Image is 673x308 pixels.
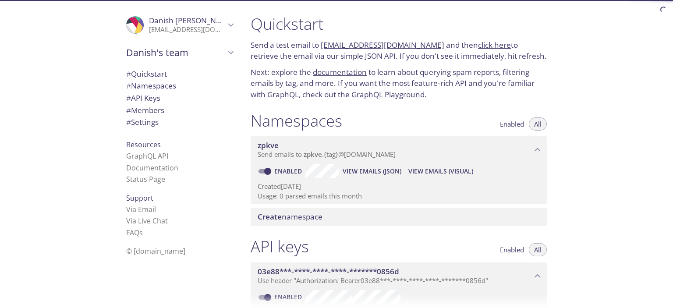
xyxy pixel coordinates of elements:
span: # [126,93,131,103]
div: API Keys [119,92,240,104]
span: View Emails (JSON) [343,166,401,177]
a: Via Live Chat [126,216,168,226]
span: s [139,228,143,237]
a: Enabled [273,293,305,301]
span: zpkve [304,150,322,159]
button: View Emails (Visual) [405,164,477,178]
span: Members [126,105,164,115]
div: Team Settings [119,116,240,128]
div: Create namespace [251,208,547,226]
span: Namespaces [126,81,176,91]
a: FAQ [126,228,143,237]
span: # [126,69,131,79]
button: Enabled [495,117,529,131]
a: Documentation [126,163,178,173]
span: Resources [126,140,161,149]
div: Danish Akhtar [119,11,240,39]
h1: API keys [251,237,309,256]
span: API Keys [126,93,160,103]
a: documentation [313,67,367,77]
span: Create [258,212,282,222]
span: Settings [126,117,159,127]
div: zpkve namespace [251,136,547,163]
p: Next: explore the to learn about querying spam reports, filtering emails by tag, and more. If you... [251,67,547,100]
h1: Namespaces [251,111,342,131]
div: Danish's team [119,41,240,64]
span: Send emails to . {tag} @[DOMAIN_NAME] [258,150,396,159]
span: View Emails (Visual) [408,166,473,177]
div: Namespaces [119,80,240,92]
a: GraphQL API [126,151,168,161]
span: Danish [PERSON_NAME] [149,15,234,25]
span: # [126,117,131,127]
p: Usage: 0 parsed emails this month [258,191,540,201]
a: GraphQL Playground [351,89,425,99]
div: Quickstart [119,68,240,80]
span: # [126,105,131,115]
span: Quickstart [126,69,167,79]
button: View Emails (JSON) [339,164,405,178]
span: namespace [258,212,322,222]
button: Enabled [495,243,529,256]
h1: Quickstart [251,14,547,34]
button: All [529,117,547,131]
a: Status Page [126,174,165,184]
button: All [529,243,547,256]
span: # [126,81,131,91]
span: zpkve [258,140,279,150]
p: Created [DATE] [258,182,540,191]
a: [EMAIL_ADDRESS][DOMAIN_NAME] [321,40,444,50]
span: © [DOMAIN_NAME] [126,246,185,256]
p: [EMAIL_ADDRESS][DOMAIN_NAME] [149,25,225,34]
p: Send a test email to and then to retrieve the email via our simple JSON API. If you don't see it ... [251,39,547,62]
span: Support [126,193,153,203]
a: Via Email [126,205,156,214]
a: click here [478,40,511,50]
div: Members [119,104,240,117]
span: Danish's team [126,46,225,59]
a: Enabled [273,167,305,175]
